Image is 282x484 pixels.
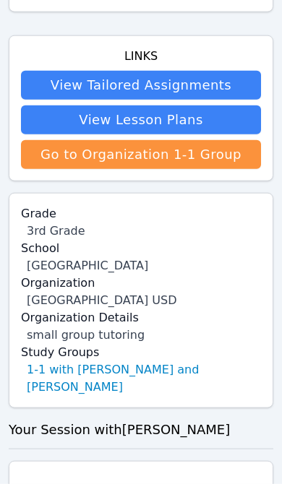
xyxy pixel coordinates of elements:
[21,309,261,327] label: Organization Details
[21,344,261,361] label: Study Groups
[9,420,273,440] h3: Your Session with [PERSON_NAME]
[27,222,261,240] div: 3rd Grade
[21,275,261,292] label: Organization
[21,71,261,100] a: View Tailored Assignments
[27,361,261,396] a: 1-1 with [PERSON_NAME] and [PERSON_NAME]
[27,327,261,344] div: small group tutoring
[27,257,261,275] div: [GEOGRAPHIC_DATA]
[21,48,261,65] h4: Links
[21,105,261,134] a: View Lesson Plans
[21,140,261,169] a: Go to Organization 1-1 Group
[21,205,261,222] label: Grade
[21,240,261,257] label: School
[27,292,261,309] div: [GEOGRAPHIC_DATA] USD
